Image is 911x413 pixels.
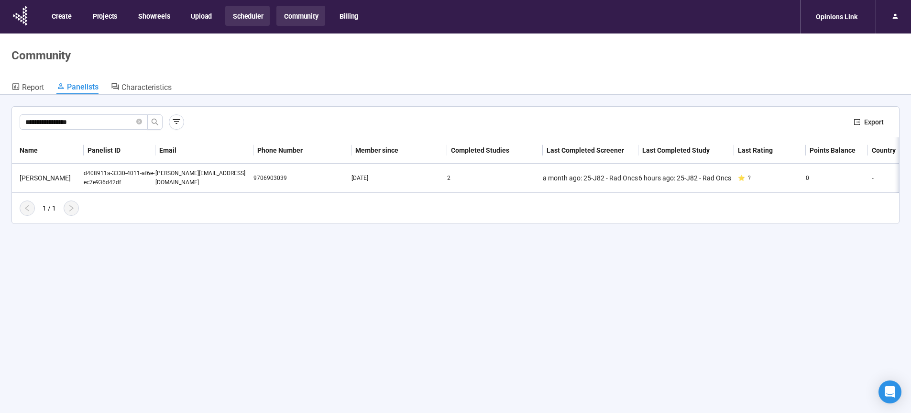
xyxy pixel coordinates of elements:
div: Open Intercom Messenger [878,380,901,403]
div: d408911a-3330-4011-af6e-ec7e936d42df [84,169,155,187]
div: 2 [447,174,543,183]
th: Phone Number [253,137,351,164]
button: left [20,201,35,216]
div: 9706903039 [253,174,351,183]
span: star-icon [738,175,745,181]
button: Upload [183,6,219,26]
button: right [64,201,79,216]
div: Opinions Link [810,8,863,26]
a: Report [11,82,44,94]
th: Member since [351,137,447,164]
a: Characteristics [111,82,172,94]
th: Last Completed Screener [543,137,638,164]
span: close-circle [136,118,142,127]
th: Email [155,137,253,164]
div: 0 [806,174,868,183]
span: search [151,118,159,126]
button: Billing [332,6,365,26]
th: Panelist ID [84,137,155,164]
th: Last Completed Study [638,137,734,164]
th: Points Balance [806,137,868,164]
span: export [854,119,860,125]
th: Name [12,137,84,164]
button: Community [276,6,325,26]
h1: Community [11,49,71,62]
th: Last Rating [734,137,806,164]
div: 6 hours ago: 25-J82 - Rad Oncs [638,173,734,183]
span: Export [864,117,884,127]
span: Panelists [67,82,99,91]
div: [DATE] [351,174,447,183]
div: [PERSON_NAME] [16,173,84,183]
button: Projects [85,6,124,26]
a: Panelists [56,82,99,94]
button: Showreels [131,6,176,26]
button: Scheduler [225,6,270,26]
button: Create [44,6,78,26]
span: right [67,204,75,212]
div: a month ago: 25-J82 - Rad Oncs [543,173,638,183]
span: ? [748,175,751,181]
span: close-circle [136,119,142,124]
button: search [147,114,163,130]
th: Completed Studies [447,137,543,164]
div: 1 / 1 [43,203,56,213]
span: Characteristics [121,83,172,92]
span: Report [22,83,44,92]
div: [PERSON_NAME][EMAIL_ADDRESS][DOMAIN_NAME] [155,169,253,187]
span: left [23,204,31,212]
button: exportExport [846,114,891,130]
